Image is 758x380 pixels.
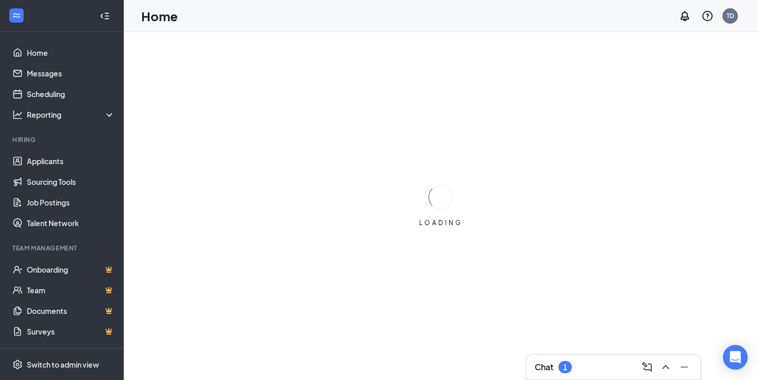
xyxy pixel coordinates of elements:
div: Hiring [12,135,113,144]
a: Sourcing Tools [27,171,115,192]
svg: WorkstreamLogo [11,10,22,21]
svg: Minimize [678,361,690,373]
button: ComposeMessage [639,359,655,375]
div: Switch to admin view [27,359,99,370]
a: Messages [27,63,115,84]
svg: ComposeMessage [641,361,653,373]
div: LOADING [415,218,467,227]
svg: Notifications [679,10,691,22]
a: Home [27,42,115,63]
h1: Home [141,7,178,25]
button: Minimize [676,359,693,375]
a: Scheduling [27,84,115,104]
svg: QuestionInfo [701,10,714,22]
a: Talent Network [27,213,115,233]
svg: Collapse [100,11,110,21]
div: Team Management [12,244,113,252]
div: Reporting [27,109,116,120]
div: 1 [563,363,567,372]
div: Open Intercom Messenger [723,345,748,370]
svg: Settings [12,359,23,370]
a: OnboardingCrown [27,259,115,280]
a: Job Postings [27,192,115,213]
button: ChevronUp [657,359,674,375]
a: DocumentsCrown [27,300,115,321]
div: TD [727,11,734,20]
a: SurveysCrown [27,321,115,342]
a: TeamCrown [27,280,115,300]
h3: Chat [535,361,553,373]
svg: Analysis [12,109,23,120]
a: Applicants [27,151,115,171]
svg: ChevronUp [660,361,672,373]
